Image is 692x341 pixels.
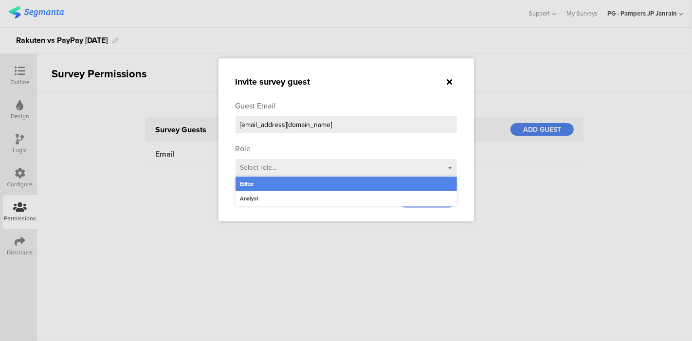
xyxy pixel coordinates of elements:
[236,191,457,206] div: Analyst
[236,75,310,88] sg-small-dialog-title: Invite survey guest
[236,116,457,133] input: name@domain.com
[236,177,457,191] div: Editor
[236,143,251,154] div: Role
[236,100,276,111] div: Guest Email
[240,162,277,173] span: Select role...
